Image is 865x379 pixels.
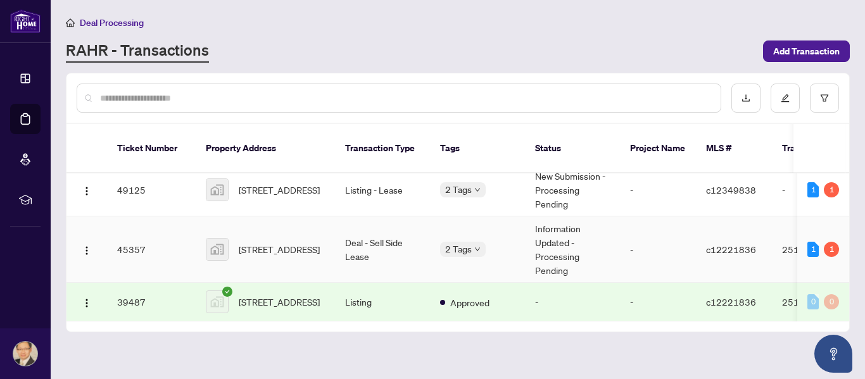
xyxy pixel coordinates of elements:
[620,283,696,321] td: -
[335,216,430,283] td: Deal - Sell Side Lease
[10,9,41,33] img: logo
[239,242,320,256] span: [STREET_ADDRESS]
[807,294,819,309] div: 0
[525,283,620,321] td: -
[706,244,756,255] span: c12221836
[620,124,696,173] th: Project Name
[77,239,97,259] button: Logo
[525,124,620,173] th: Status
[13,342,37,366] img: Profile Icon
[239,183,320,197] span: [STREET_ADDRESS]
[824,294,839,309] div: 0
[450,295,489,309] span: Approved
[807,242,819,257] div: 1
[445,182,472,197] span: 2 Tags
[82,186,92,196] img: Logo
[107,216,196,283] td: 45357
[771,84,800,113] button: edit
[706,184,756,196] span: c12349838
[525,164,620,216] td: New Submission - Processing Pending
[772,164,861,216] td: -
[206,179,228,201] img: thumbnail-img
[335,164,430,216] td: Listing - Lease
[82,245,92,256] img: Logo
[824,182,839,197] div: 1
[731,84,761,113] button: download
[781,94,790,103] span: edit
[814,335,852,373] button: Open asap
[772,283,861,321] td: 2511136
[772,216,861,283] td: 2511136
[66,18,75,27] span: home
[430,124,525,173] th: Tags
[107,283,196,321] td: 39487
[82,298,92,308] img: Logo
[810,84,839,113] button: filter
[773,41,840,61] span: Add Transaction
[107,124,196,173] th: Ticket Number
[824,242,839,257] div: 1
[706,296,756,308] span: c12221836
[196,124,335,173] th: Property Address
[222,287,232,297] span: check-circle
[474,187,481,193] span: down
[742,94,750,103] span: download
[474,246,481,252] span: down
[77,180,97,200] button: Logo
[335,283,430,321] td: Listing
[66,40,209,63] a: RAHR - Transactions
[107,164,196,216] td: 49125
[80,17,144,28] span: Deal Processing
[807,182,819,197] div: 1
[206,239,228,260] img: thumbnail-img
[206,291,228,313] img: thumbnail-img
[620,216,696,283] td: -
[820,94,829,103] span: filter
[620,164,696,216] td: -
[763,40,850,62] button: Add Transaction
[696,124,772,173] th: MLS #
[525,216,620,283] td: Information Updated - Processing Pending
[77,292,97,312] button: Logo
[335,124,430,173] th: Transaction Type
[445,242,472,256] span: 2 Tags
[239,295,320,309] span: [STREET_ADDRESS]
[772,124,861,173] th: Trade Number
